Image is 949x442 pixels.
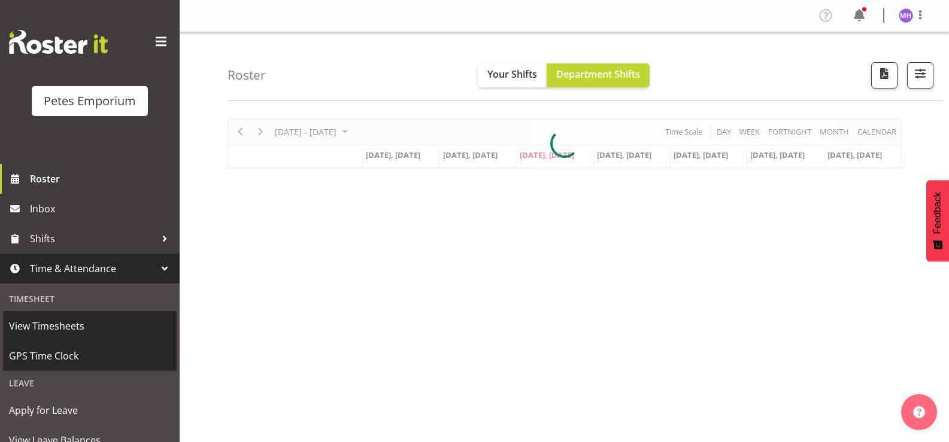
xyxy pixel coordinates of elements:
[30,170,174,188] span: Roster
[44,92,136,110] div: Petes Emporium
[9,30,108,54] img: Rosterit website logo
[3,371,177,395] div: Leave
[899,8,913,23] img: mackenzie-halford4471.jpg
[932,192,943,234] span: Feedback
[228,68,266,82] h4: Roster
[30,230,156,248] span: Shifts
[3,311,177,341] a: View Timesheets
[547,63,650,87] button: Department Shifts
[487,68,537,81] span: Your Shifts
[30,260,156,278] span: Time & Attendance
[913,406,925,418] img: help-xxl-2.png
[9,317,171,335] span: View Timesheets
[9,401,171,419] span: Apply for Leave
[3,395,177,425] a: Apply for Leave
[3,286,177,311] div: Timesheet
[871,62,898,89] button: Download a PDF of the roster according to the set date range.
[478,63,547,87] button: Your Shifts
[3,341,177,371] a: GPS Time Clock
[907,62,933,89] button: Filter Shifts
[30,200,174,218] span: Inbox
[9,347,171,365] span: GPS Time Clock
[556,68,640,81] span: Department Shifts
[926,180,949,261] button: Feedback - Show survey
